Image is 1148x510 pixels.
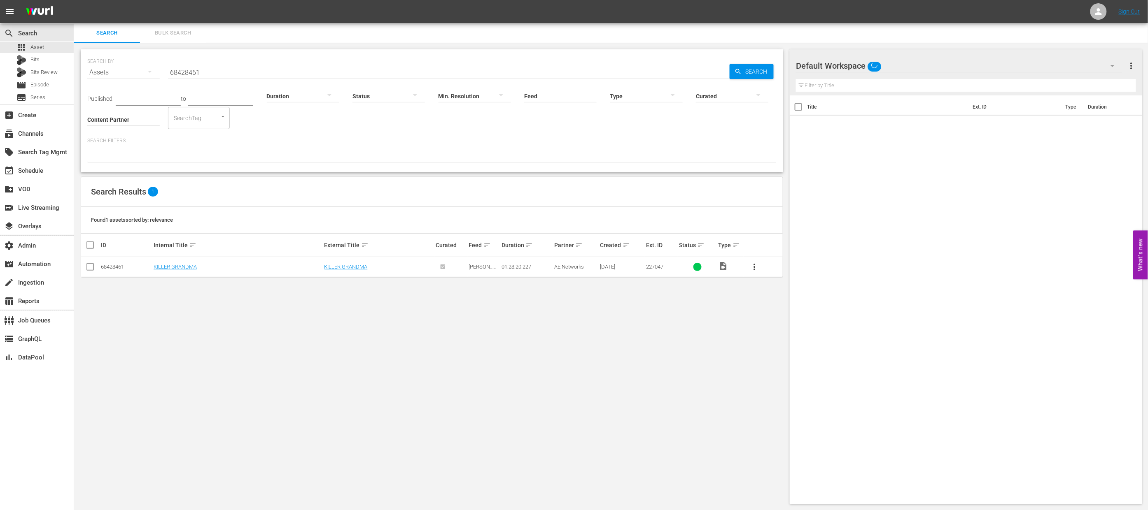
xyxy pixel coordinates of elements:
button: more_vert [1126,56,1136,76]
span: Series [16,93,26,102]
span: menu [5,7,15,16]
span: sort [733,241,740,249]
button: more_vert [745,257,765,277]
span: VOD [4,184,14,194]
div: 68428461 [101,264,151,270]
span: Channels [4,129,14,139]
span: Automation [4,259,14,269]
div: Internal Title [154,240,322,250]
div: Type [719,240,742,250]
span: Episode [30,81,49,89]
span: sort [623,241,630,249]
span: Schedule [4,166,14,176]
span: 227047 [646,264,663,270]
span: more_vert [750,262,760,272]
span: [PERSON_NAME] ThrillHer MLT [469,264,497,288]
span: Episode [16,80,26,90]
span: Found 1 assets sorted by: relevance [91,217,173,223]
span: Asset [16,42,26,52]
a: KILLER GRANDMA [154,264,197,270]
th: Type [1060,95,1083,118]
span: sort [575,241,583,249]
div: Curated [436,242,467,248]
div: Bits [16,55,26,65]
span: Bits [30,56,40,64]
div: [DATE] [600,264,644,270]
div: External Title [324,240,434,250]
div: Duration [502,240,552,250]
span: Create [4,110,14,120]
button: Search [730,64,774,79]
span: sort [483,241,491,249]
img: ans4CAIJ8jUAAAAAAAAAAAAAAAAAAAAAAAAgQb4GAAAAAAAAAAAAAAAAAAAAAAAAJMjXAAAAAAAAAAAAAAAAAAAAAAAAgAT5G... [20,2,59,21]
div: Default Workspace [796,54,1122,77]
span: 1 [148,187,158,197]
span: Bulk Search [145,28,201,38]
span: sort [189,241,196,249]
span: Published: [87,95,114,102]
span: GraphQL [4,334,14,344]
span: Search [742,64,774,79]
span: Bits Review [30,68,58,76]
span: Search Results [91,187,146,197]
div: 01:28:20.227 [502,264,552,270]
div: Created [600,240,644,250]
span: Search [79,28,135,38]
a: Sign Out [1119,8,1140,15]
div: Partner [554,240,598,250]
span: more_vert [1126,61,1136,71]
span: Video [719,261,728,271]
button: Open [219,113,227,121]
span: sort [361,241,369,249]
span: Search [4,28,14,38]
div: Ext. ID [646,242,677,248]
span: Series [30,93,45,102]
span: Ingestion [4,278,14,287]
span: Admin [4,241,14,250]
th: Ext. ID [968,95,1060,118]
span: sort [525,241,533,249]
div: ID [101,242,151,248]
span: Overlays [4,221,14,231]
th: Duration [1083,95,1132,118]
a: KILLER GRANDMA [324,264,368,270]
span: sort [697,241,705,249]
span: Job Queues [4,315,14,325]
span: Live Streaming [4,203,14,213]
div: Status [679,240,716,250]
button: Open Feedback Widget [1133,231,1148,280]
p: Search Filters: [87,137,777,144]
span: Reports [4,296,14,306]
span: Asset [30,43,44,51]
div: Feed [469,240,499,250]
span: Search Tag Mgmt [4,147,14,157]
span: AE Networks [554,264,584,270]
span: DataPool [4,352,14,362]
th: Title [807,95,968,118]
div: Bits Review [16,67,26,77]
div: Assets [87,61,160,84]
span: to [181,95,186,102]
